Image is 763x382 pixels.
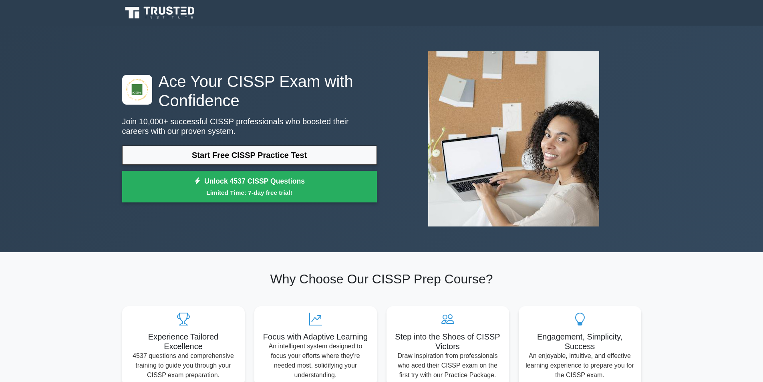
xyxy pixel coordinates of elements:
h5: Step into the Shoes of CISSP Victors [393,332,503,351]
p: 4537 questions and comprehensive training to guide you through your CISSP exam preparation. [129,351,238,380]
h1: Ace Your CISSP Exam with Confidence [122,72,377,110]
small: Limited Time: 7-day free trial! [132,188,367,197]
p: Join 10,000+ successful CISSP professionals who boosted their careers with our proven system. [122,117,377,136]
h2: Why Choose Our CISSP Prep Course? [122,271,641,287]
h5: Experience Tailored Excellence [129,332,238,351]
h5: Focus with Adaptive Learning [261,332,370,342]
p: An enjoyable, intuitive, and effective learning experience to prepare you for the CISSP exam. [525,351,635,380]
p: Draw inspiration from professionals who aced their CISSP exam on the first try with our Practice ... [393,351,503,380]
h5: Engagement, Simplicity, Success [525,332,635,351]
p: An intelligent system designed to focus your efforts where they're needed most, solidifying your ... [261,342,370,380]
a: Unlock 4537 CISSP QuestionsLimited Time: 7-day free trial! [122,171,377,203]
a: Start Free CISSP Practice Test [122,146,377,165]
